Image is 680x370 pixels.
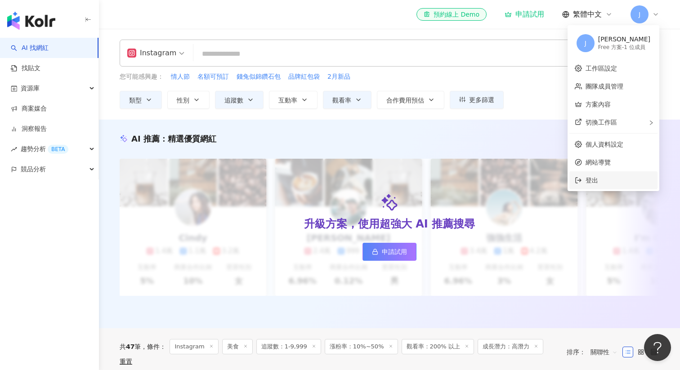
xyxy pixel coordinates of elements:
[598,35,650,44] div: [PERSON_NAME]
[586,141,623,148] a: 個人資料設定
[11,125,47,134] a: 洞察報告
[288,72,320,81] span: 品牌紅包袋
[141,343,166,350] span: 條件 ：
[586,119,617,126] span: 切換工作區
[598,44,650,51] div: Free 方案 - 1 位成員
[332,97,351,104] span: 觀看率
[171,72,190,81] span: 情人節
[478,339,543,354] span: 成長潛力：高潛力
[21,139,68,159] span: 趨勢分析
[256,339,321,354] span: 追蹤數：1-9,999
[586,177,598,184] span: 登出
[586,157,652,167] span: 網站導覽
[567,345,622,359] div: 排序：
[11,44,49,53] a: searchAI 找網紅
[269,91,318,109] button: 互動率
[120,358,132,365] div: 重置
[222,339,253,354] span: 美食
[288,72,320,82] button: 品牌紅包袋
[167,91,210,109] button: 性別
[402,339,474,354] span: 觀看率：200% 以上
[120,343,141,350] div: 共 筆
[304,217,475,232] div: 升級方案，使用超強大 AI 推薦搜尋
[505,10,544,19] a: 申請試用
[325,339,398,354] span: 漲粉率：10%~50%
[377,91,444,109] button: 合作費用預估
[197,72,229,82] button: 名額可預訂
[591,345,617,359] span: 關聯性
[327,72,351,82] button: 2月新品
[129,97,142,104] span: 類型
[649,120,654,125] span: right
[120,91,162,109] button: 類型
[11,64,40,73] a: 找貼文
[573,9,602,19] span: 繁體中文
[170,339,218,354] span: Instagram
[386,97,424,104] span: 合作費用預估
[21,78,40,98] span: 資源庫
[327,72,350,81] span: 2月新品
[278,97,297,104] span: 互動率
[585,38,586,48] span: J
[416,8,487,21] a: 預約線上 Demo
[197,72,229,81] span: 名額可預訂
[236,72,281,82] button: 錢兔似錦鑽石包
[48,145,68,154] div: BETA
[362,243,416,261] a: 申請試用
[11,146,17,152] span: rise
[469,96,494,103] span: 更多篩選
[586,65,617,72] a: 工作區設定
[224,97,243,104] span: 追蹤數
[382,248,407,255] span: 申請試用
[177,97,189,104] span: 性別
[11,104,47,113] a: 商案媒合
[450,91,504,109] button: 更多篩選
[424,10,479,19] div: 預約線上 Demo
[168,134,216,143] span: 精選優質網紅
[639,9,640,19] span: J
[237,72,281,81] span: 錢兔似錦鑽石包
[170,72,190,82] button: 情人節
[586,101,611,108] a: 方案內容
[120,72,164,81] span: 您可能感興趣：
[131,133,216,144] div: AI 推薦 ：
[127,46,176,60] div: Instagram
[215,91,264,109] button: 追蹤數
[323,91,371,109] button: 觀看率
[126,343,134,350] span: 47
[7,12,55,30] img: logo
[586,83,623,90] a: 團隊成員管理
[21,159,46,179] span: 競品分析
